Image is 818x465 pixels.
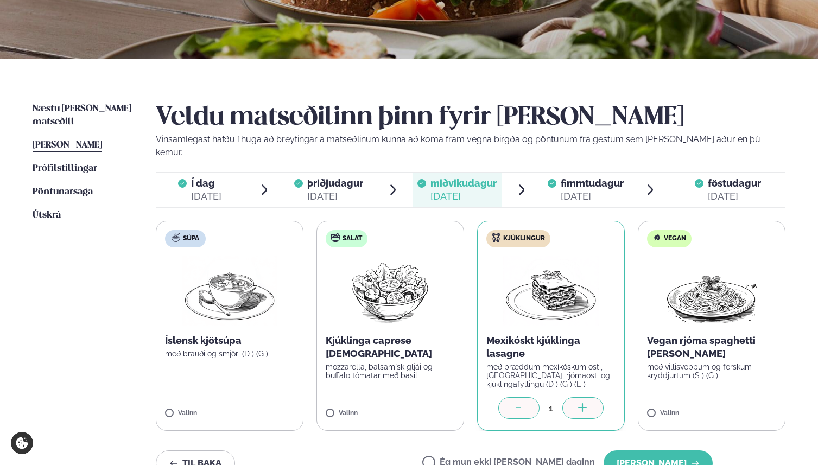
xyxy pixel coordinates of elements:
[486,362,616,388] p: með bræddum mexíkóskum osti, [GEOGRAPHIC_DATA], rjómaosti og kjúklingafyllingu (D ) (G ) (E )
[561,177,624,189] span: fimmtudagur
[708,177,761,189] span: föstudagur
[486,334,616,360] p: Mexikóskt kjúklinga lasagne
[307,190,363,203] div: [DATE]
[33,187,93,196] span: Pöntunarsaga
[430,177,497,189] span: miðvikudagur
[708,190,761,203] div: [DATE]
[191,177,221,190] span: Í dag
[182,256,277,326] img: Soup.png
[165,349,294,358] p: með brauði og smjöri (D ) (G )
[33,103,134,129] a: Næstu [PERSON_NAME] matseðill
[540,402,562,415] div: 1
[33,104,131,126] span: Næstu [PERSON_NAME] matseðill
[156,133,785,159] p: Vinsamlegast hafðu í huga að breytingar á matseðlinum kunna að koma fram vegna birgða og pöntunum...
[503,234,545,243] span: Kjúklingur
[326,362,455,380] p: mozzarella, balsamísk gljái og buffalo tómatar með basil
[183,234,199,243] span: Súpa
[165,334,294,347] p: Íslensk kjötsúpa
[343,234,362,243] span: Salat
[331,233,340,242] img: salad.svg
[307,177,363,189] span: þriðjudagur
[33,141,102,150] span: [PERSON_NAME]
[492,233,500,242] img: chicken.svg
[33,209,61,222] a: Útskrá
[33,139,102,152] a: [PERSON_NAME]
[172,233,180,242] img: soup.svg
[647,362,776,380] p: með villisveppum og ferskum kryddjurtum (S ) (G )
[561,190,624,203] div: [DATE]
[33,186,93,199] a: Pöntunarsaga
[664,234,686,243] span: Vegan
[11,432,33,454] a: Cookie settings
[343,256,439,326] img: Salad.png
[33,211,61,220] span: Útskrá
[33,162,97,175] a: Prófílstillingar
[652,233,661,242] img: Vegan.svg
[156,103,785,133] h2: Veldu matseðilinn þinn fyrir [PERSON_NAME]
[503,256,599,326] img: Lasagna.png
[326,334,455,360] p: Kjúklinga caprese [DEMOGRAPHIC_DATA]
[430,190,497,203] div: [DATE]
[191,190,221,203] div: [DATE]
[664,256,759,326] img: Spagetti.png
[33,164,97,173] span: Prófílstillingar
[647,334,776,360] p: Vegan rjóma spaghetti [PERSON_NAME]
